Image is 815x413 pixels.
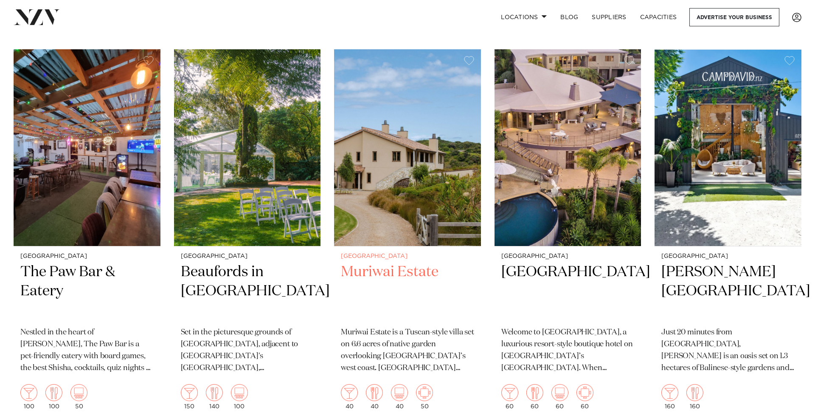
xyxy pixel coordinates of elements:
[20,384,37,410] div: 100
[206,384,223,410] div: 140
[181,384,198,401] img: cocktail.png
[231,384,248,410] div: 100
[14,9,60,25] img: nzv-logo.png
[661,327,795,374] p: Just 20 minutes from [GEOGRAPHIC_DATA], [PERSON_NAME] is an oasis set on 1.3 hectares of Balinese...
[501,384,518,410] div: 60
[45,384,62,410] div: 100
[416,384,433,401] img: meeting.png
[20,384,37,401] img: cocktail.png
[70,384,87,401] img: theatre.png
[20,263,154,320] h2: The Paw Bar & Eatery
[526,384,543,401] img: dining.png
[501,253,635,260] small: [GEOGRAPHIC_DATA]
[551,384,568,410] div: 60
[366,384,383,410] div: 40
[70,384,87,410] div: 50
[661,263,795,320] h2: [PERSON_NAME][GEOGRAPHIC_DATA]
[45,384,62,401] img: dining.png
[661,384,678,401] img: cocktail.png
[341,327,474,374] p: Muriwai Estate is a Tuscan-style villa set on 6.6 acres of native garden overlooking [GEOGRAPHIC_...
[366,384,383,401] img: dining.png
[661,384,678,410] div: 160
[206,384,223,401] img: dining.png
[585,8,633,26] a: SUPPLIERS
[501,384,518,401] img: cocktail.png
[551,384,568,401] img: theatre.png
[181,253,314,260] small: [GEOGRAPHIC_DATA]
[494,8,554,26] a: Locations
[341,384,358,401] img: cocktail.png
[501,327,635,374] p: Welcome to [GEOGRAPHIC_DATA], a luxurious resort-style boutique hotel on [GEOGRAPHIC_DATA]’s [GEO...
[416,384,433,410] div: 50
[501,263,635,320] h2: [GEOGRAPHIC_DATA]
[341,253,474,260] small: [GEOGRAPHIC_DATA]
[231,384,248,401] img: theatre.png
[391,384,408,410] div: 40
[20,327,154,374] p: Nestled in the heart of [PERSON_NAME], The Paw Bar is a pet-friendly eatery with board games, the...
[686,384,703,401] img: dining.png
[341,384,358,410] div: 40
[20,253,154,260] small: [GEOGRAPHIC_DATA]
[686,384,703,410] div: 160
[341,263,474,320] h2: Muriwai Estate
[526,384,543,410] div: 60
[181,327,314,374] p: Set in the picturesque grounds of [GEOGRAPHIC_DATA], adjacent to [GEOGRAPHIC_DATA]'s [GEOGRAPHIC_...
[181,263,314,320] h2: Beaufords in [GEOGRAPHIC_DATA]
[633,8,684,26] a: Capacities
[554,8,585,26] a: BLOG
[689,8,779,26] a: Advertise your business
[576,384,593,410] div: 60
[181,384,198,410] div: 150
[576,384,593,401] img: meeting.png
[661,253,795,260] small: [GEOGRAPHIC_DATA]
[391,384,408,401] img: theatre.png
